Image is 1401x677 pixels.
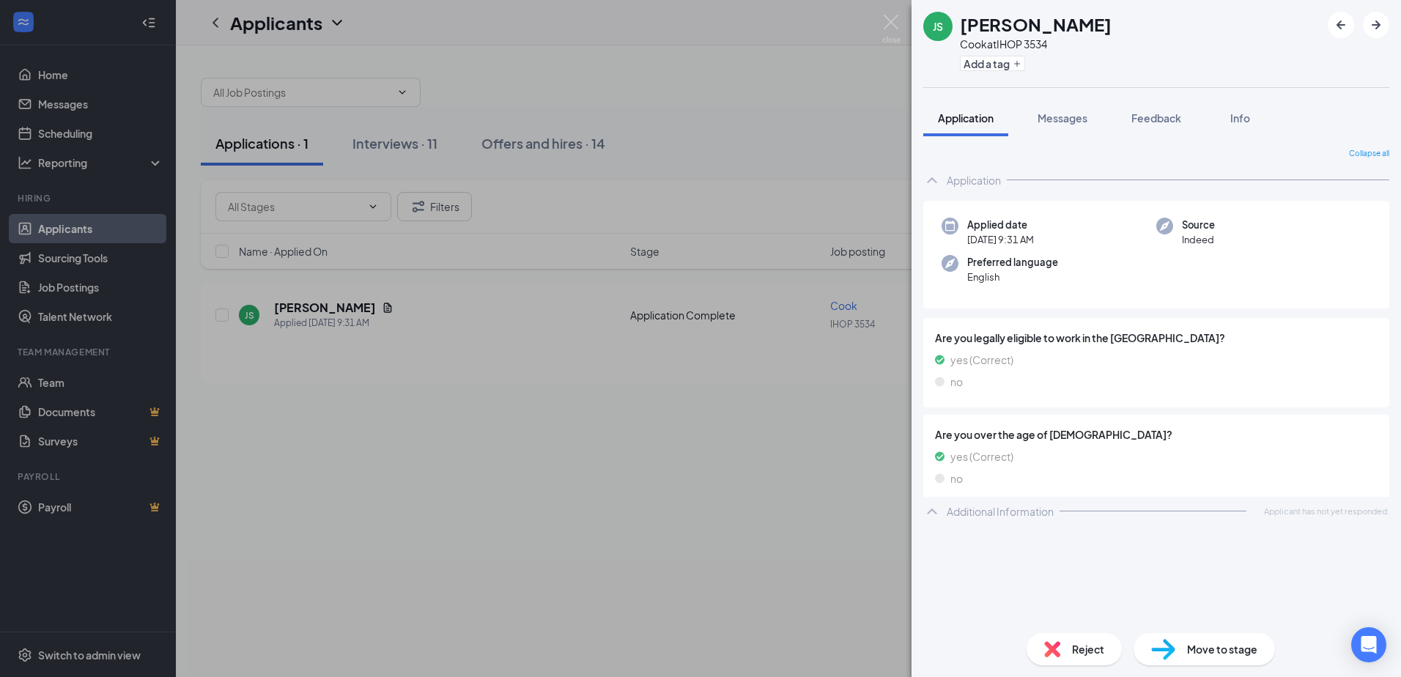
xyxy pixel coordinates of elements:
[950,374,963,390] span: no
[967,218,1034,232] span: Applied date
[967,232,1034,247] span: [DATE] 9:31 AM
[1264,505,1389,517] span: Applicant has not yet responded.
[950,448,1013,465] span: yes (Correct)
[950,352,1013,368] span: yes (Correct)
[1328,12,1354,38] button: ArrowLeftNew
[1182,232,1215,247] span: Indeed
[1013,59,1021,68] svg: Plus
[1230,111,1250,125] span: Info
[947,504,1054,519] div: Additional Information
[923,503,941,520] svg: ChevronUp
[1131,111,1181,125] span: Feedback
[960,12,1112,37] h1: [PERSON_NAME]
[935,330,1378,346] span: Are you legally eligible to work in the [GEOGRAPHIC_DATA]?
[960,37,1112,51] div: Cook at IHOP 3534
[947,173,1001,188] div: Application
[960,56,1025,71] button: PlusAdd a tag
[923,171,941,189] svg: ChevronUp
[950,470,963,487] span: no
[935,426,1378,443] span: Are you over the age of [DEMOGRAPHIC_DATA]?
[1367,16,1385,34] svg: ArrowRight
[1351,627,1386,662] div: Open Intercom Messenger
[1332,16,1350,34] svg: ArrowLeftNew
[938,111,994,125] span: Application
[1349,148,1389,160] span: Collapse all
[1363,12,1389,38] button: ArrowRight
[1187,641,1257,657] span: Move to stage
[1072,641,1104,657] span: Reject
[1182,218,1215,232] span: Source
[933,19,943,34] div: JS
[967,270,1058,284] span: English
[1038,111,1087,125] span: Messages
[967,255,1058,270] span: Preferred language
